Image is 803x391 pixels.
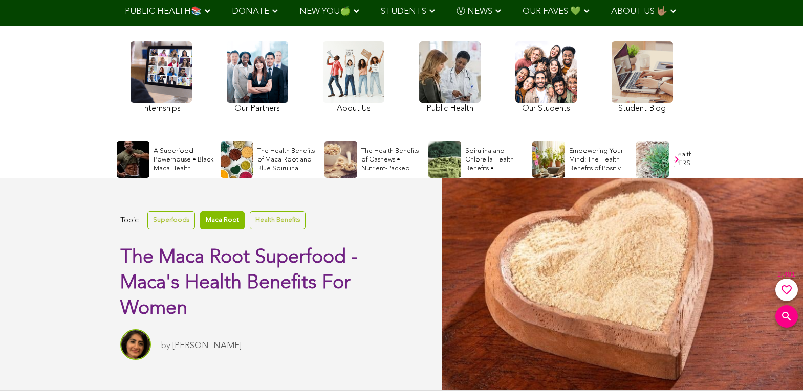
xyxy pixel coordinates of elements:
span: OUR FAVES 💚 [523,7,581,16]
iframe: Chat Widget [752,342,803,391]
span: DONATE [232,7,269,16]
span: ABOUT US 🤟🏽 [611,7,667,16]
span: STUDENTS [381,7,426,16]
a: Health Benefits [250,211,306,229]
a: [PERSON_NAME] [172,341,242,350]
img: Sitara Darvish [120,329,151,360]
span: The Maca Root Superfood - Maca's Health Benefits For Women [120,248,358,318]
span: by [161,341,170,350]
a: Maca Root [200,211,245,229]
span: Topic: [120,214,140,227]
span: Ⓥ NEWS [457,7,492,16]
span: PUBLIC HEALTH📚 [125,7,202,16]
span: NEW YOU🍏 [299,7,351,16]
a: Superfoods [147,211,195,229]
